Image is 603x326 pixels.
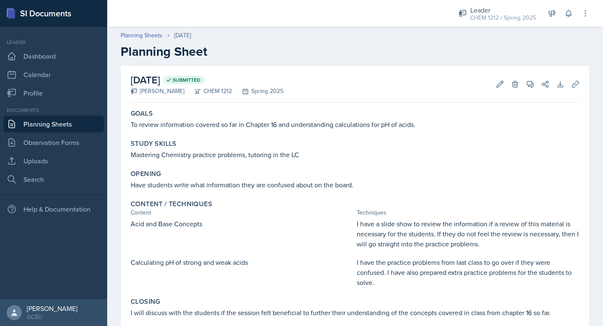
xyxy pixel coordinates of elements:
a: Dashboard [3,48,104,65]
p: Have students write what information they are confused about on the board. [131,180,580,190]
div: Leader [3,39,104,46]
p: To review information covered so far in Chapter 16 and understanding calculations for pH of acids. [131,119,580,129]
div: [DATE] [174,31,191,40]
div: Content [131,208,353,217]
label: Closing [131,298,160,306]
p: I have the practice problems from last class to go over if they were confused. I have also prepar... [357,257,580,287]
div: Spring 2025 [232,87,283,96]
p: Mastering Chemistry practice problems, tutoring in the LC [131,150,580,160]
p: Calculating pH of strong and weak acids [131,257,353,267]
div: Help & Documentation [3,201,104,217]
label: Opening [131,170,161,178]
a: Planning Sheets [3,116,104,132]
label: Study Skills [131,140,177,148]
a: Profile [3,85,104,101]
p: I have a slide show to review the information if a review of this material is necessary for the s... [357,219,580,249]
label: Content / Techniques [131,200,212,208]
div: Documents [3,106,104,114]
p: I will discuss with the students if the session felt beneficial to further their understanding of... [131,308,580,318]
div: Techniques [357,208,580,217]
a: Search [3,171,104,188]
h2: [DATE] [131,72,283,88]
a: Observation Forms [3,134,104,151]
div: CHEM 1212 / Spring 2025 [470,13,536,22]
span: Submitted [173,77,201,83]
a: Uploads [3,153,104,169]
p: Acid and Base Concepts [131,219,353,229]
label: Goals [131,109,153,118]
div: GCSU [27,313,77,321]
a: Planning Sheets [121,31,162,40]
div: Leader [470,5,536,15]
a: Calendar [3,66,104,83]
div: CHEM 1212 [184,87,232,96]
div: [PERSON_NAME] [131,87,184,96]
h2: Planning Sheet [121,44,590,59]
div: [PERSON_NAME] [27,304,77,313]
